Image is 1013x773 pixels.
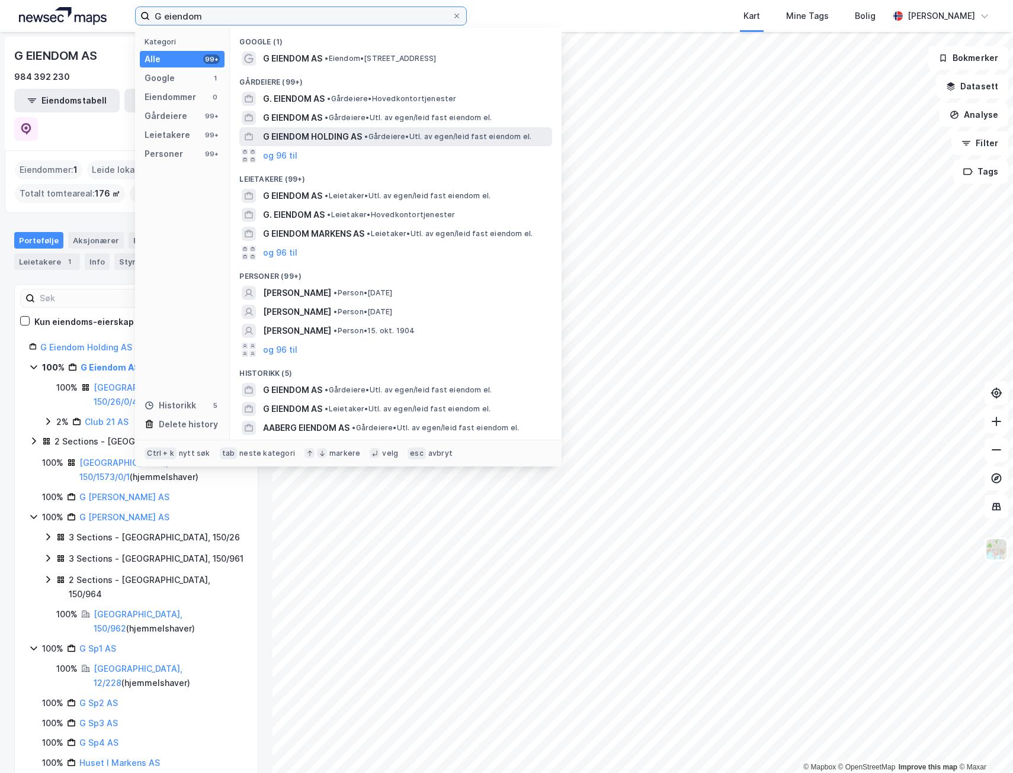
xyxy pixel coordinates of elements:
div: 1 [63,256,75,268]
button: Datasett [936,75,1008,98]
span: Leietaker • Utl. av egen/leid fast eiendom el. [325,404,491,414]
a: Mapbox [803,763,836,771]
div: Eiendommer : [15,160,82,179]
a: [GEOGRAPHIC_DATA], 12/228 [94,664,182,688]
div: Totalt tomteareal : [15,184,125,203]
div: ( hjemmelshaver ) [94,607,243,636]
span: G. EIENDOM AS [263,92,325,106]
div: 2 Sections - [GEOGRAPHIC_DATA], 150/1574 [55,434,234,449]
a: G Sp3 AS [79,718,118,728]
div: Personer [145,147,183,161]
div: 100% [42,360,65,375]
div: 99+ [203,130,220,140]
span: Gårdeiere • Utl. av egen/leid fast eiendom el. [325,113,492,123]
div: Historikk (5) [230,359,562,381]
span: 1 [73,163,78,177]
div: Kategori [145,37,225,46]
div: 0 [210,92,220,102]
span: G EIENDOM AS [263,189,322,203]
div: Delete history [159,417,218,431]
button: og 96 til [263,343,297,357]
span: • [327,94,331,103]
div: nytt søk [179,449,210,458]
iframe: Chat Widget [954,716,1013,773]
div: 99+ [203,111,220,121]
a: G Eiendom AS [81,362,140,372]
a: G [PERSON_NAME] AS [79,512,169,522]
div: Aksjonærer [68,232,124,249]
span: • [327,210,331,219]
img: logo.a4113a55bc3d86da70a041830d287a7e.svg [19,7,107,25]
input: Søk [35,289,165,307]
span: Gårdeiere • Utl. av egen/leid fast eiendom el. [364,132,531,141]
span: G. EIENDOM AS [263,208,325,222]
div: Leietakere (99+) [230,165,562,186]
span: • [325,385,328,394]
div: Gårdeiere [145,109,187,123]
button: Tags [953,160,1008,183]
span: Gårdeiere • Utl. av egen/leid fast eiendom el. [325,385,492,395]
span: Gårdeiere • Utl. av egen/leid fast eiendom el. [352,423,519,433]
div: 2 Sections - [GEOGRAPHIC_DATA], 150/964 [69,573,243,601]
span: • [334,307,337,316]
span: G EIENDOM MARKENS AS [263,227,364,241]
div: Personer (99+) [230,262,562,284]
div: esc [408,447,426,459]
a: Club 21 AS [85,417,129,427]
button: Bokmerker [928,46,1008,70]
div: Info [85,253,110,270]
div: Eiendommer [145,90,196,104]
button: Filter [951,131,1008,155]
div: 1 [210,73,220,83]
span: • [325,191,328,200]
div: Leietakere [145,128,190,142]
span: [PERSON_NAME] [263,324,331,338]
div: [PERSON_NAME] [908,9,975,23]
div: Totalt byggareal : [130,184,237,203]
div: 100% [56,662,78,676]
div: Mine Tags [786,9,829,23]
div: Alle [145,52,161,66]
div: 100% [42,510,63,524]
img: Z [985,538,1008,561]
span: G EIENDOM HOLDING AS [263,130,362,144]
span: AABERG EIENDOM AS [263,421,350,435]
div: 100% [42,642,63,656]
span: Leietaker • Utl. av egen/leid fast eiendom el. [325,191,491,201]
span: • [334,288,337,297]
div: avbryt [428,449,453,458]
span: G EIENDOM AS [263,402,322,416]
span: • [325,113,328,122]
a: G [PERSON_NAME] AS [79,492,169,502]
button: Leietakertabell [124,89,230,112]
div: markere [329,449,360,458]
span: Gårdeiere • Hovedkontortjenester [327,94,456,104]
div: neste kategori [239,449,295,458]
div: 5 [210,401,220,410]
a: G Sp2 AS [79,698,118,708]
div: Ctrl + k [145,447,177,459]
div: ( hjemmelshaver ) [94,662,243,690]
button: Analyse [940,103,1008,127]
div: 100% [42,490,63,504]
span: G EIENDOM AS [263,383,322,397]
div: Gårdeiere (99+) [230,68,562,89]
span: • [334,326,337,335]
span: Person • [DATE] [334,307,392,317]
div: 100% [42,716,63,730]
div: 100% [42,696,63,710]
div: Kart [743,9,760,23]
div: 100% [56,381,78,395]
div: Leide lokasjoner : [87,160,171,179]
a: G Eiendom Holding AS [40,342,132,352]
div: Styret [114,253,163,270]
div: Eiendommer [129,232,201,249]
div: G EIENDOM AS [14,46,100,65]
a: G Sp1 AS [79,643,116,653]
a: OpenStreetMap [838,763,896,771]
a: Huset I Markens AS [79,758,160,768]
span: Person • [DATE] [334,288,392,298]
div: 100% [42,756,63,770]
div: Leietakere [14,253,80,270]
